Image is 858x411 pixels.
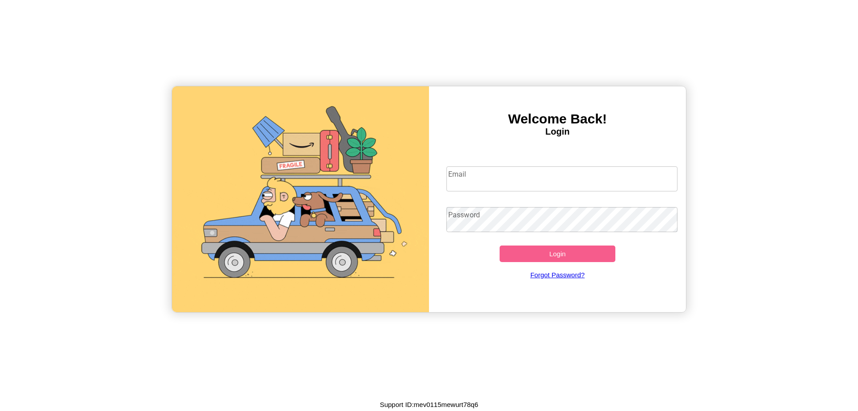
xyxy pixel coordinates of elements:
[429,111,686,127] h3: Welcome Back!
[380,398,478,411] p: Support ID: mev0115mewurt78q6
[500,246,615,262] button: Login
[172,86,429,312] img: gif
[442,262,673,288] a: Forgot Password?
[429,127,686,137] h4: Login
